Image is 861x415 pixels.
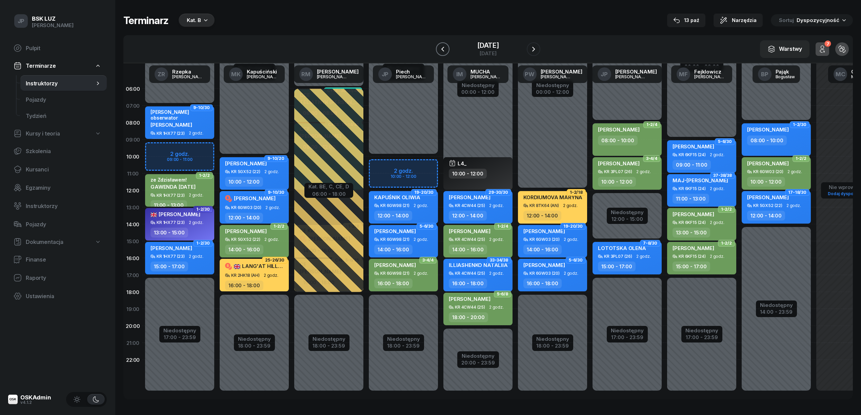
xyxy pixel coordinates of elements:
[265,205,280,210] span: 2 godz.
[123,199,142,216] div: 13:00
[264,273,278,278] span: 2 godz.
[308,184,349,197] button: Kat. BE, C, CE, D06:00 - 18:00
[196,243,210,244] span: 1-2/30
[123,80,142,97] div: 06:00
[151,200,187,210] div: 11:00 - 13:00
[489,271,504,276] span: 2 godz.
[151,211,200,217] span: [PERSON_NAME]
[225,228,267,234] span: [PERSON_NAME]
[123,97,142,114] div: 07:00
[490,260,508,261] span: 33-34/38
[598,126,640,133] span: [PERSON_NAME]
[461,83,495,88] div: Niedostępny
[274,226,284,227] span: 1-2/2
[816,42,829,56] button: 7
[570,192,583,193] span: 1-2/18
[123,334,142,351] div: 21:00
[679,254,706,258] div: KR 6KF15 (24)
[123,131,142,148] div: 09:00
[710,186,724,191] span: 2 godz.
[458,161,466,166] span: L4_
[231,205,261,210] div: KR 6GW03 (20)
[414,192,434,193] span: 19-20/30
[8,180,107,196] a: Egzaminy
[157,131,185,136] div: KR 1HX77 (23)
[238,335,271,350] button: Niedostępny18:00 - 23:59
[313,341,345,349] div: 18:00 - 23:59
[611,210,644,215] div: Niedostępny
[673,160,711,170] div: 09:00 - 11:00
[26,80,95,87] span: Instruktorzy
[523,194,582,201] span: KORDIUMOVA MARYNA
[760,308,793,315] div: 14:00 - 23:59
[489,305,504,310] span: 2 godz.
[541,69,582,74] div: [PERSON_NAME]
[497,226,508,227] span: 1-2/4
[247,75,279,79] div: [PERSON_NAME]
[268,192,284,193] span: 9-10/30
[685,333,718,340] div: 17:00 - 23:59
[172,69,205,74] div: Rzepka
[518,65,588,83] a: PW[PERSON_NAME][PERSON_NAME]
[787,169,802,174] span: 2 godz.
[26,293,101,299] span: Ustawienia
[604,254,632,258] div: KR 3PL07 (26)
[673,194,709,204] div: 11:00 - 13:00
[26,45,101,51] span: Pulpit
[308,190,349,197] div: 06:00 - 18:00
[611,328,644,333] div: Niedostępny
[449,296,490,302] span: [PERSON_NAME]
[313,335,345,350] button: Niedostępny18:00 - 23:59
[225,281,263,290] div: 16:00 - 18:00
[177,14,215,27] button: Kat. B
[679,186,706,191] div: KR 6KF15 (24)
[26,97,101,103] span: Pojazdy
[455,271,485,275] div: KR 4CW44 (25)
[374,211,412,221] div: 12:00 - 14:00
[308,184,349,190] div: Kat. BE, C, CE, D
[776,75,795,79] div: Bogusław
[449,228,490,234] span: [PERSON_NAME]
[449,312,488,322] div: 18:00 - 20:00
[247,69,279,74] div: Kapuściński
[26,239,63,245] span: Dokumentacja
[673,228,710,237] div: 13:00 - 15:00
[598,136,638,145] div: 08:00 - 10:00
[646,158,657,159] span: 3-4/4
[8,198,107,214] a: Instruktorzy
[157,220,185,225] div: KR 1HX77 (23)
[525,71,535,77] span: PW
[123,300,142,317] div: 19:00
[414,237,428,242] span: 2 godz.
[564,237,578,242] span: 2 godz.
[747,160,789,167] span: [PERSON_NAME]
[793,124,806,125] span: 1-2/30
[187,16,201,24] div: Kat. B
[26,221,101,228] span: Pojazdy
[747,126,789,133] span: [PERSON_NAME]
[382,71,389,77] span: JP
[615,69,657,74] div: [PERSON_NAME]
[149,65,210,83] a: ZRRzepka[PERSON_NAME]
[380,203,409,208] div: KR 6GW98 (21)
[636,169,651,174] span: 2 godz.
[151,228,188,237] div: 13:00 - 15:00
[753,169,783,174] div: KR 6GW03 (20)
[598,245,646,251] span: LOTOTSKA OLENA
[123,284,142,300] div: 18:00
[123,216,142,233] div: 14:00
[732,16,757,24] span: Narzędzia
[536,335,569,350] button: Niedostępny18:00 - 23:59
[776,69,795,74] div: Pająk
[449,245,487,254] div: 14:00 - 16:00
[643,243,657,244] span: 7-8/30
[536,81,569,96] button: Niedostępny00:00 - 12:00
[753,65,800,83] a: BPPająkBogusław
[523,262,565,268] span: [PERSON_NAME]
[673,143,714,150] span: [PERSON_NAME]
[8,216,107,232] a: Pojazdy
[710,220,724,225] span: 2 godz.
[489,237,504,242] span: 2 godz.
[238,336,271,341] div: Niedostępny
[461,81,495,96] button: Niedostępny00:00 - 12:00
